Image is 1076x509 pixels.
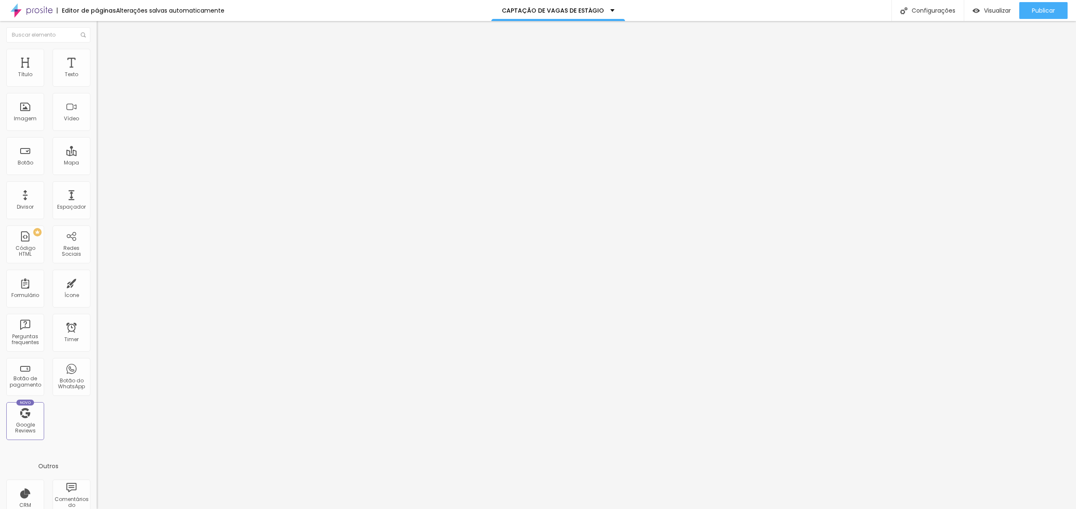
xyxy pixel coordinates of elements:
div: Mapa [64,160,79,166]
div: Ícone [64,292,79,298]
div: Formulário [11,292,39,298]
p: CAPTAÇÃO DE VAGAS DE ESTÁGIO [502,8,604,13]
button: Visualizar [964,2,1019,19]
div: Botão de pagamento [8,376,42,388]
div: Novo [16,400,34,406]
div: Código HTML [8,245,42,257]
div: Texto [65,72,78,77]
div: Editor de páginas [57,8,116,13]
div: Botão [18,160,33,166]
div: Divisor [17,204,34,210]
iframe: Editor [97,21,1076,509]
img: Icone [81,32,86,37]
button: Publicar [1019,2,1068,19]
div: Botão do WhatsApp [55,378,88,390]
div: Alterações salvas automaticamente [116,8,224,13]
input: Buscar elemento [6,27,90,42]
div: CRM [19,502,31,508]
div: Vídeo [64,116,79,122]
div: Espaçador [57,204,86,210]
span: Publicar [1032,7,1055,14]
span: Visualizar [984,7,1011,14]
div: Perguntas frequentes [8,334,42,346]
img: Icone [900,7,907,14]
div: Redes Sociais [55,245,88,257]
img: view-1.svg [973,7,980,14]
div: Imagem [14,116,37,122]
div: Google Reviews [8,422,42,434]
div: Título [18,72,32,77]
div: Timer [64,337,79,342]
